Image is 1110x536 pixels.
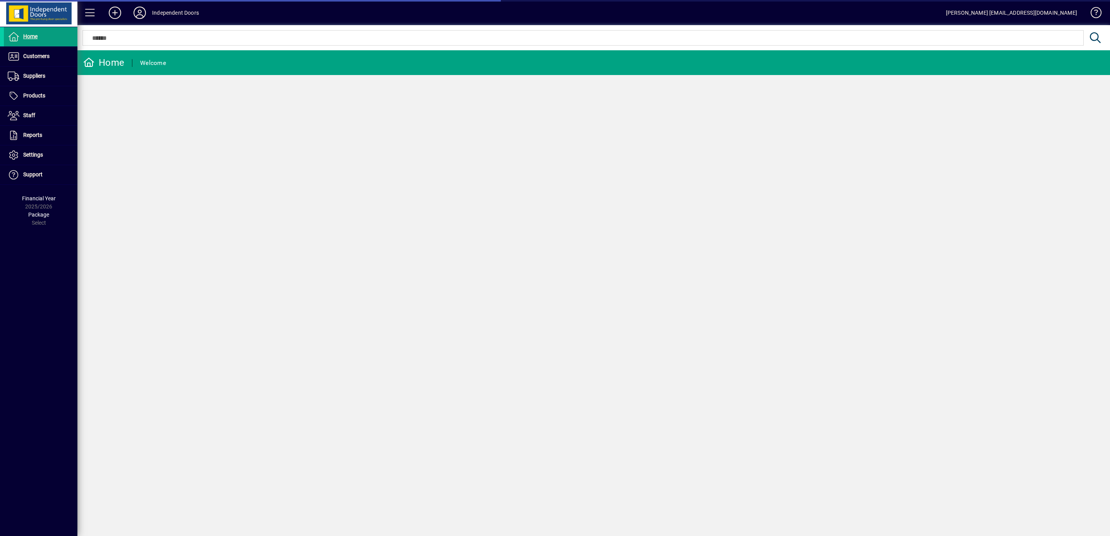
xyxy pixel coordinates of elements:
[23,132,42,138] span: Reports
[4,145,77,165] a: Settings
[23,171,43,178] span: Support
[23,112,35,118] span: Staff
[4,86,77,106] a: Products
[23,73,45,79] span: Suppliers
[4,47,77,66] a: Customers
[23,92,45,99] span: Products
[946,7,1077,19] div: [PERSON_NAME] [EMAIL_ADDRESS][DOMAIN_NAME]
[4,106,77,125] a: Staff
[4,67,77,86] a: Suppliers
[140,57,166,69] div: Welcome
[28,212,49,218] span: Package
[4,126,77,145] a: Reports
[83,56,124,69] div: Home
[22,195,56,201] span: Financial Year
[4,165,77,184] a: Support
[23,53,50,59] span: Customers
[23,33,38,39] span: Home
[103,6,127,20] button: Add
[1085,2,1100,27] a: Knowledge Base
[127,6,152,20] button: Profile
[23,152,43,158] span: Settings
[152,7,199,19] div: Independent Doors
